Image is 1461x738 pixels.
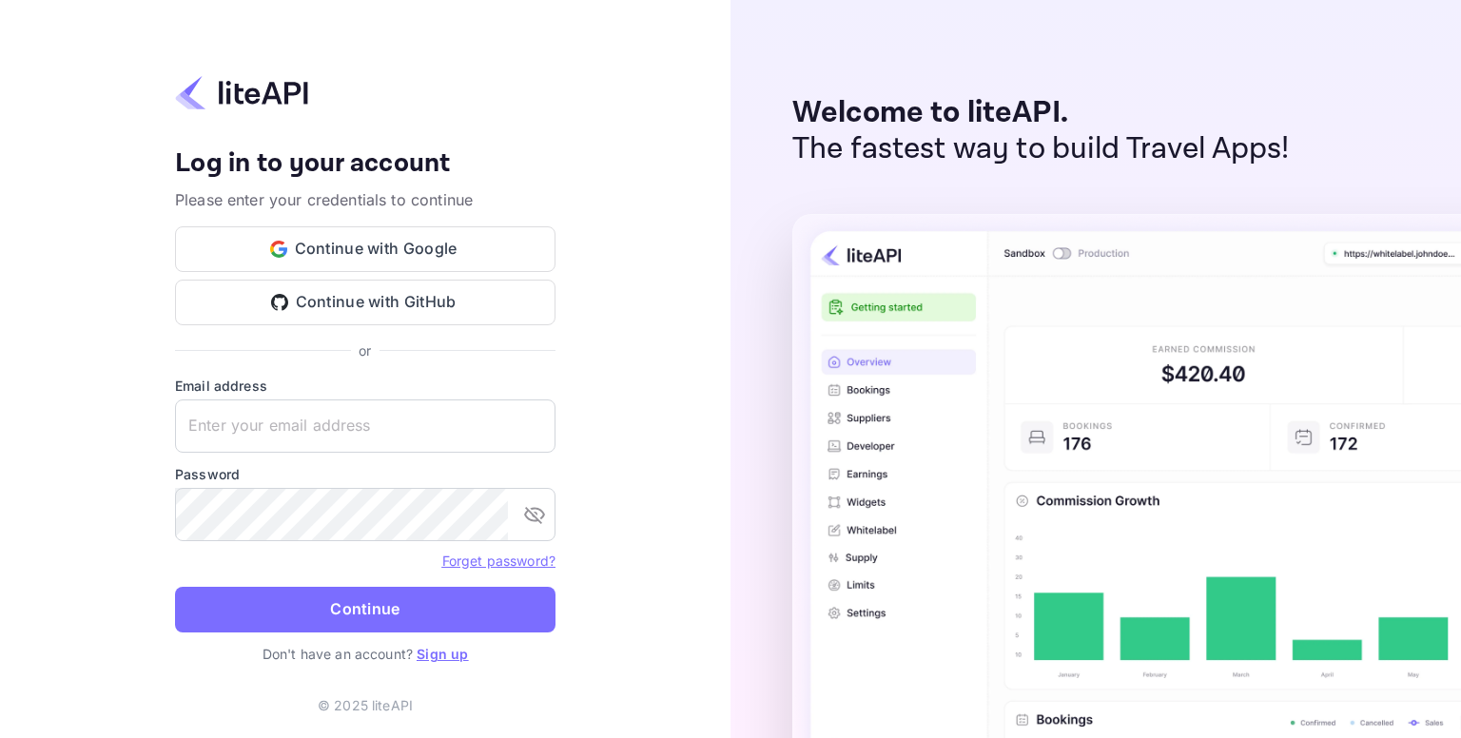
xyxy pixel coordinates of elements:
a: Forget password? [442,553,555,569]
label: Email address [175,376,555,396]
p: Please enter your credentials to continue [175,188,555,211]
p: © 2025 liteAPI [318,695,413,715]
h4: Log in to your account [175,147,555,181]
p: Don't have an account? [175,644,555,664]
input: Enter your email address [175,399,555,453]
a: Forget password? [442,551,555,570]
p: Welcome to liteAPI. [792,95,1290,131]
button: Continue with Google [175,226,555,272]
p: or [359,340,371,360]
img: liteapi [175,74,308,111]
button: Continue [175,587,555,632]
p: The fastest way to build Travel Apps! [792,131,1290,167]
a: Sign up [417,646,468,662]
button: toggle password visibility [516,495,554,534]
button: Continue with GitHub [175,280,555,325]
label: Password [175,464,555,484]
